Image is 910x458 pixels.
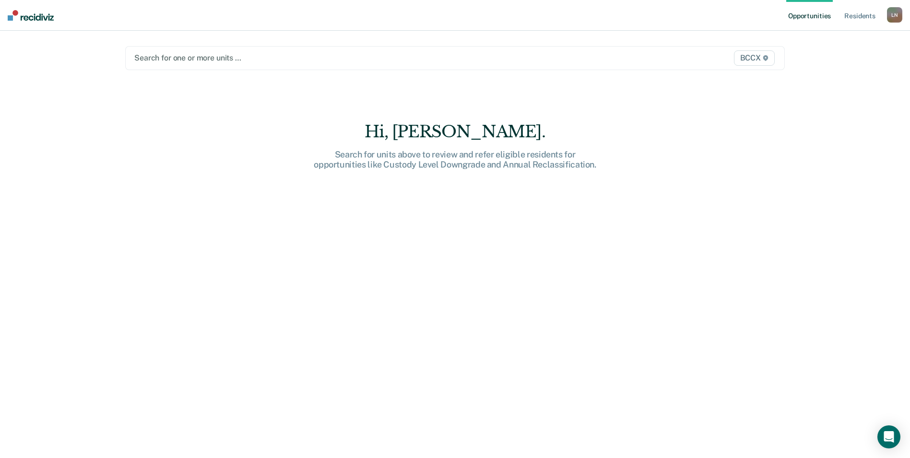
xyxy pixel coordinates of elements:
span: BCCX [734,50,775,66]
button: LN [887,7,902,23]
div: L N [887,7,902,23]
div: Open Intercom Messenger [877,425,900,448]
div: Hi, [PERSON_NAME]. [302,122,609,142]
div: Search for units above to review and refer eligible residents for opportunities like Custody Leve... [302,149,609,170]
img: Recidiviz [8,10,54,21]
